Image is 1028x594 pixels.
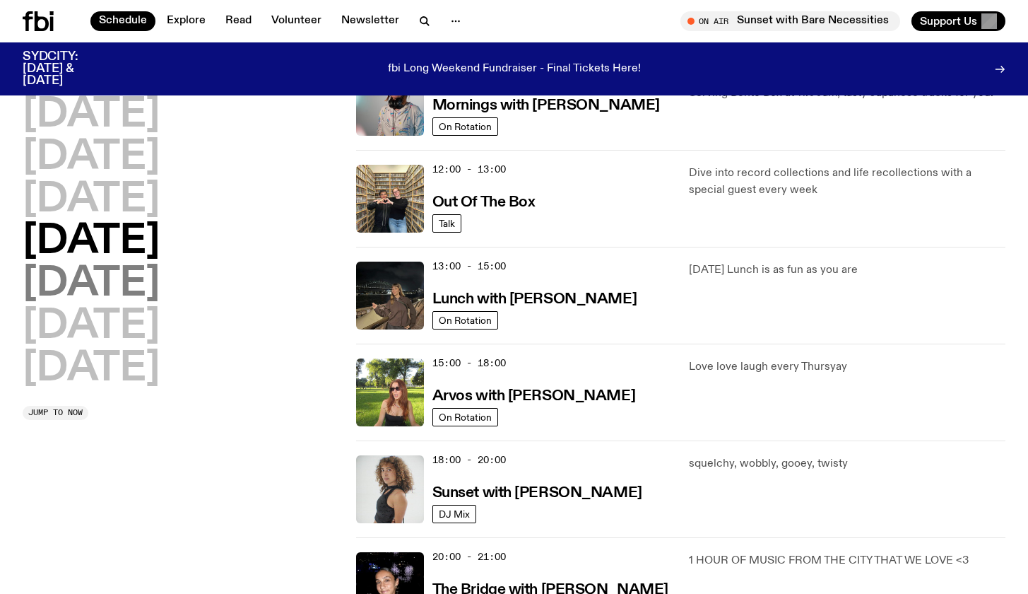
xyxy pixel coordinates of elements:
a: On Rotation [432,311,498,330]
h3: Out Of The Box [432,195,536,210]
span: On Rotation [439,315,492,325]
button: Jump to now [23,406,88,420]
h3: SYDCITY: [DATE] & [DATE] [23,51,113,87]
span: On Rotation [439,412,492,422]
img: Kana Frazer is smiling at the camera with her head tilted slightly to her left. She wears big bla... [356,68,424,136]
span: DJ Mix [439,508,470,519]
button: Support Us [911,11,1005,31]
span: On Rotation [439,121,492,132]
p: [DATE] Lunch is as fun as you are [689,262,1005,279]
span: Support Us [920,15,977,28]
span: 13:00 - 15:00 [432,260,506,273]
span: 15:00 - 18:00 [432,356,506,370]
p: 1 HOUR OF MUSIC FROM THE CITY THAT WE LOVE <3 [689,552,1005,569]
span: 12:00 - 13:00 [432,163,506,176]
a: DJ Mix [432,505,476,523]
a: Read [217,11,260,31]
img: Tangela looks past her left shoulder into the camera with an inquisitive look. She is wearing a s... [356,455,424,523]
p: Love love laugh every Thursyay [689,359,1005,375]
button: [DATE] [23,349,160,389]
span: 20:00 - 21:00 [432,550,506,564]
button: [DATE] [23,180,160,220]
a: Out Of The Box [432,192,536,210]
button: [DATE] [23,222,160,262]
img: Matt and Kate stand in the music library and make a heart shape with one hand each. [356,165,424,233]
p: fbi Long Weekend Fundraiser - Final Tickets Here! [388,63,641,76]
img: Lizzie Bowles is sitting in a bright green field of grass, with dark sunglasses and a black top. ... [356,359,424,426]
a: Sunset with [PERSON_NAME] [432,483,642,501]
button: [DATE] [23,264,160,304]
a: On Rotation [432,408,498,426]
a: On Rotation [432,117,498,136]
a: Mornings with [PERSON_NAME] [432,95,660,113]
p: squelchy, wobbly, gooey, twisty [689,455,1005,472]
img: Izzy Page stands above looking down at Opera Bar. She poses in front of the Harbour Bridge in the... [356,262,424,330]
a: Explore [158,11,214,31]
a: Newsletter [333,11,408,31]
a: Volunteer [263,11,330,31]
span: 18:00 - 20:00 [432,453,506,467]
p: Dive into record collections and life recollections with a special guest every week [689,165,1005,199]
h3: Mornings with [PERSON_NAME] [432,98,660,113]
a: Arvos with [PERSON_NAME] [432,386,635,404]
a: Talk [432,214,461,233]
a: Lunch with [PERSON_NAME] [432,289,637,307]
h3: Sunset with [PERSON_NAME] [432,486,642,501]
button: [DATE] [23,95,160,135]
button: On AirSunset with Bare Necessities [680,11,900,31]
h3: Arvos with [PERSON_NAME] [432,389,635,404]
button: [DATE] [23,138,160,177]
a: Schedule [90,11,155,31]
span: Jump to now [28,409,83,417]
button: [DATE] [23,307,160,346]
span: Talk [439,218,455,228]
h3: Lunch with [PERSON_NAME] [432,292,637,307]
